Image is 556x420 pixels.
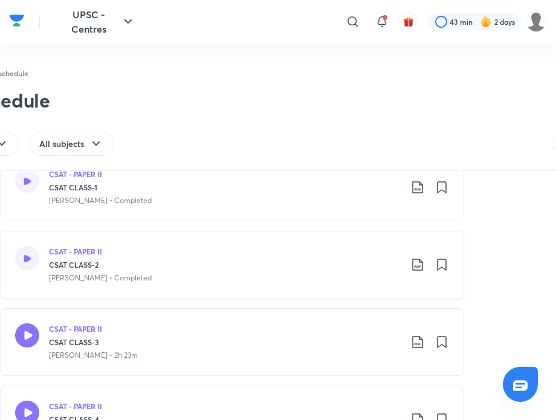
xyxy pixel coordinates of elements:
[49,337,401,347] h3: CSAT CLASS-3
[39,138,84,150] span: All subjects
[10,11,24,30] img: Company Logo
[49,401,102,412] h5: CSAT - PAPER II
[54,2,143,41] button: UPSC - Centres
[526,11,546,32] img: Ansari Suleman Jalilahmad
[49,195,152,206] p: [PERSON_NAME] • Completed
[49,182,401,193] h3: CSAT CLASS-1
[49,350,138,361] p: [PERSON_NAME] • 2h 23m
[480,16,492,28] img: streak
[403,16,414,27] img: avatar
[49,323,102,334] h5: CSAT - PAPER II
[10,11,24,33] a: Company Logo
[49,259,401,270] h3: CSAT CLASS-2
[49,246,102,257] h5: CSAT - PAPER II
[399,12,418,31] button: avatar
[49,169,102,179] h5: CSAT - PAPER II
[49,273,152,283] p: [PERSON_NAME] • Completed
